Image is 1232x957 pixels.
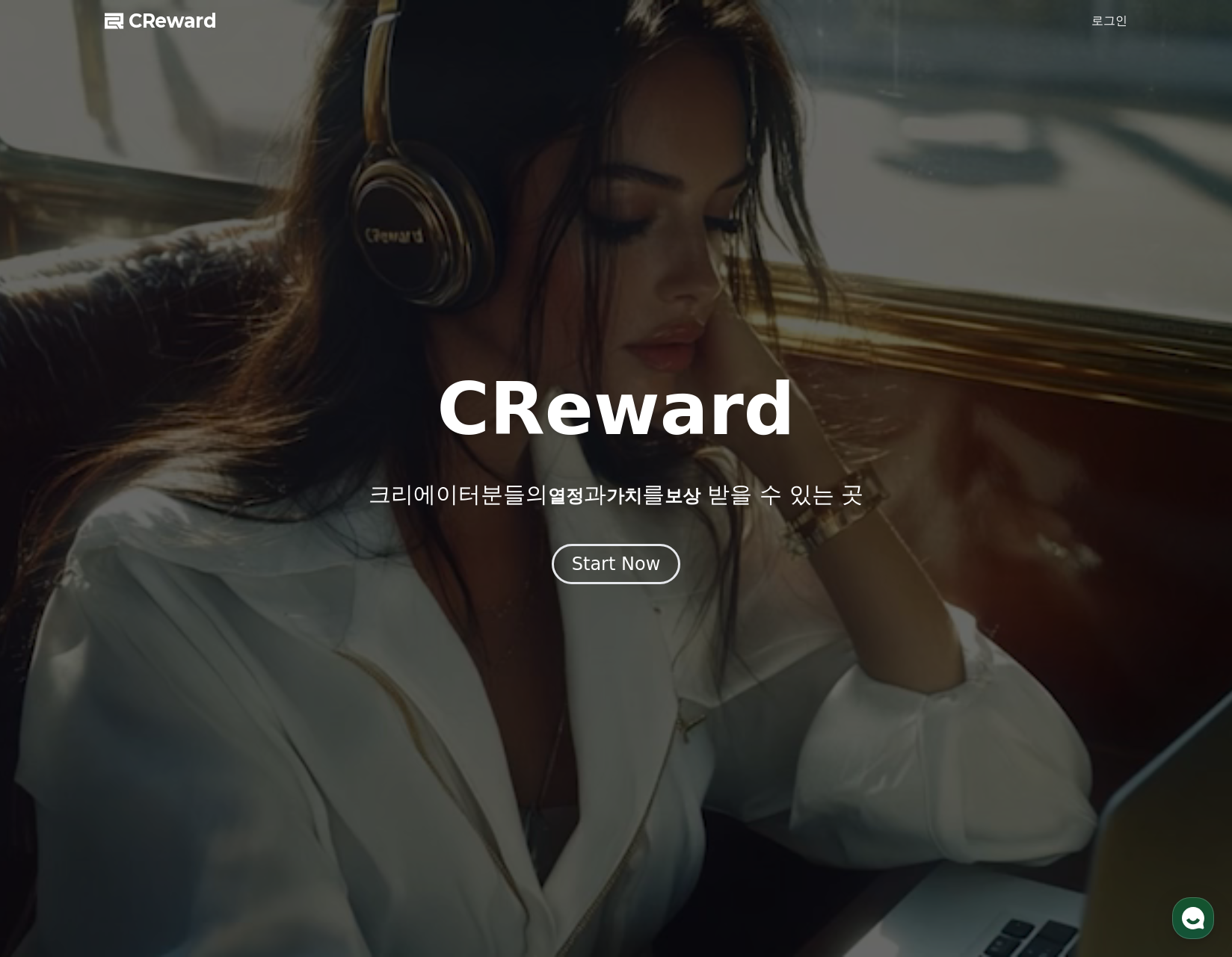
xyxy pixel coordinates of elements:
a: 로그인 [1091,12,1127,30]
button: Start Now [552,544,681,584]
span: CReward [129,9,217,33]
a: CReward [105,9,217,33]
h1: CReward [437,374,795,445]
span: 열정 [548,486,584,507]
div: Start Now [572,552,661,576]
span: 보상 [665,486,700,507]
p: 크리에이터분들의 과 를 받을 수 있는 곳 [369,481,863,508]
span: 가치 [606,486,642,507]
a: Start Now [552,559,681,573]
